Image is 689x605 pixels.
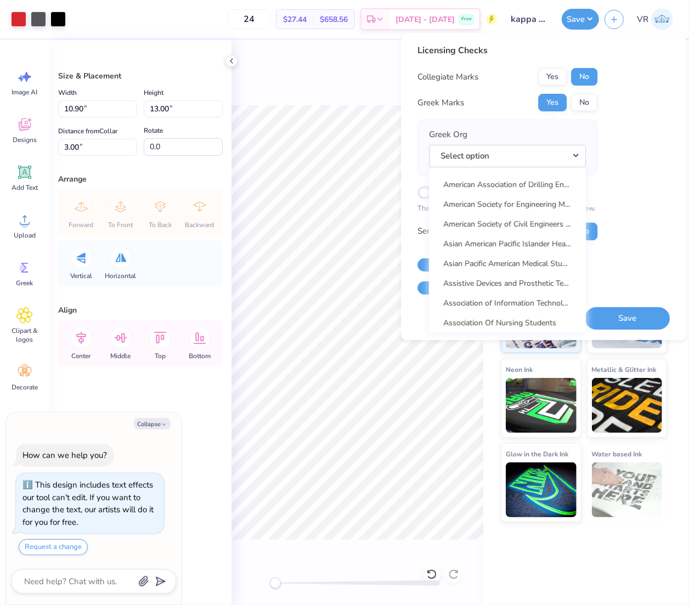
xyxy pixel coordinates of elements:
a: Asian Pacific American Medical Student Association [433,254,581,272]
button: Yes [538,94,567,111]
a: Asian American Pacific Islander Health Research Group [433,234,581,252]
div: Accessibility label [270,578,281,589]
div: Greek Marks [417,97,464,109]
span: Designs [13,135,37,144]
div: Send a Copy to Client [417,225,497,238]
div: Select option [429,168,586,332]
span: Greek [16,279,33,287]
span: Top [155,352,166,360]
span: $27.44 [283,14,307,25]
span: Bottom [189,352,211,360]
span: Free [461,15,472,23]
button: Collapse [134,418,171,429]
span: Image AI [12,88,38,97]
span: Glow in the Dark Ink [506,448,568,460]
div: Licensing Checks [417,44,597,57]
a: Association of Information Technology Professionals [433,293,581,312]
label: Width [58,86,77,99]
div: Arrange [58,173,223,185]
div: This design includes text effects our tool can't edit. If you want to change the text, our artist... [22,479,154,528]
input: Untitled Design [502,8,556,30]
div: Align [58,304,223,316]
span: Middle [111,352,131,360]
p: The changes are too minor to warrant an Affinity review. [417,203,597,214]
label: Distance from Collar [58,125,117,138]
button: Request a change [19,539,88,555]
span: $658.56 [320,14,348,25]
span: Clipart & logos [7,326,43,344]
button: Save [585,307,670,330]
a: American Society for Engineering Management [433,195,581,213]
button: Select option [429,145,586,167]
div: How can we help you? [22,450,107,461]
label: Greek Org [429,128,467,141]
label: Height [144,86,163,99]
div: Size & Placement [58,70,223,82]
a: American Society of Civil Engineers Student Chapter [433,214,581,233]
label: Rotate [144,124,163,137]
button: Yes [538,68,567,86]
a: American Association of Drilling Engineers [433,175,581,193]
span: Vertical [70,272,92,280]
span: Upload [14,231,36,240]
button: No [571,68,597,86]
a: Association Of Nursing Students [433,313,581,331]
span: Add Text [12,183,38,192]
span: Decorate [12,383,38,392]
span: [DATE] - [DATE] [396,14,455,25]
img: Metallic & Glitter Ink [592,378,663,433]
img: Water based Ink [592,462,663,517]
div: Collegiate Marks [417,71,478,83]
span: Center [72,352,91,360]
span: Water based Ink [592,448,642,460]
button: No [571,94,597,111]
img: Val Rhey Lodueta [651,8,673,30]
span: Metallic & Glitter Ink [592,364,657,375]
button: Save [562,9,599,30]
input: – – [228,9,270,29]
img: Glow in the Dark Ink [506,462,577,517]
a: Assistive Devices and Prosthetic Technologies [433,274,581,292]
a: VR [632,8,678,30]
span: VR [637,13,648,26]
span: Horizontal [105,272,137,280]
span: Neon Ink [506,364,533,375]
img: Neon Ink [506,378,577,433]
